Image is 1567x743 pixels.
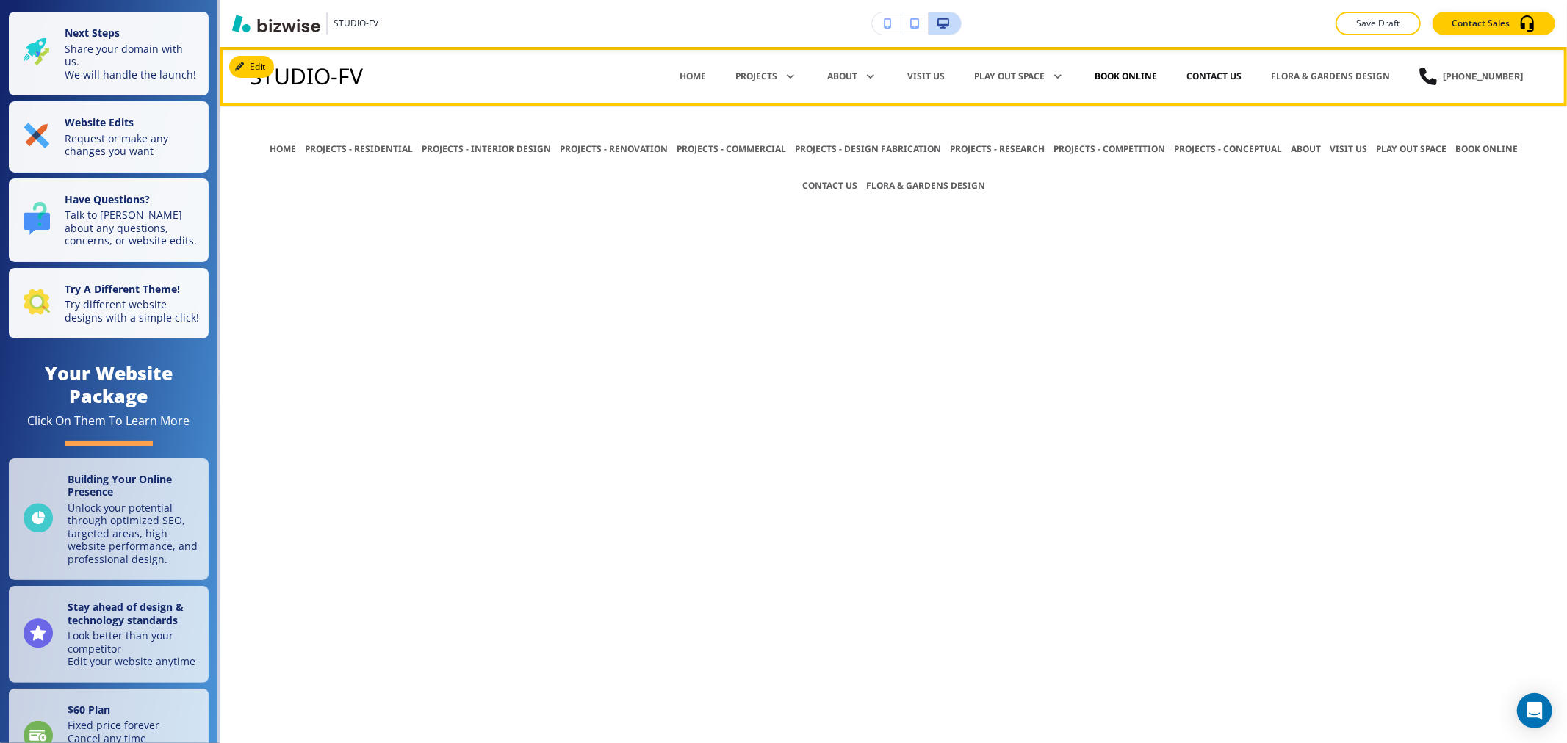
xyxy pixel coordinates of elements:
[1286,142,1325,156] p: About
[1095,70,1157,83] p: Book Online
[265,142,300,156] p: Home
[1049,142,1170,156] p: Projects - Competition
[300,142,417,156] p: Projects - Residential
[1452,17,1510,30] p: Contact Sales
[827,70,857,83] p: About
[68,472,172,499] strong: Building Your Online Presence
[65,192,150,206] strong: Have Questions?
[229,56,274,78] button: Edit
[334,17,378,30] h3: STUDIO-FV
[798,179,862,192] p: Contact Us
[1433,12,1555,35] button: Contact Sales
[862,167,990,204] a: Flora & Gardens Design
[1271,70,1390,83] a: Flora & Gardens Design
[1372,142,1451,156] p: Play Out Space
[9,362,209,407] h4: Your Website Package
[232,15,320,32] img: Bizwise Logo
[9,458,209,581] a: Building Your Online PresenceUnlock your potential through optimized SEO, targeted areas, high we...
[232,12,378,35] button: STUDIO-FV
[907,70,945,83] p: Visit Us
[790,142,945,156] p: Projects - Design Fabrication
[9,12,209,95] button: Next StepsShare your domain with us.We will handle the launch!
[65,132,200,158] p: Request or make any changes you want
[1355,17,1402,30] p: Save Draft
[9,101,209,173] button: Website EditsRequest or make any changes you want
[1325,142,1372,156] p: Visit Us
[1186,70,1242,83] p: Contact Us
[680,70,706,83] p: Home
[250,64,363,88] h3: STUDIO-FV
[9,268,209,339] button: Try A Different Theme!Try different website designs with a simple click!
[65,26,120,40] strong: Next Steps
[974,70,1045,83] p: Play Out Space
[1336,12,1421,35] button: Save Draft
[68,629,200,668] p: Look better than your competitor Edit your website anytime
[9,178,209,262] button: Have Questions?Talk to [PERSON_NAME] about any questions, concerns, or website edits.
[65,298,200,324] p: Try different website designs with a simple click!
[945,142,1049,156] p: Projects - Research
[65,209,200,247] p: Talk to [PERSON_NAME] about any questions, concerns, or website edits.
[28,413,190,429] div: Click On Them To Learn More
[417,142,555,156] p: Projects - Interior Design
[1517,693,1552,728] div: Open Intercom Messenger
[65,282,180,296] strong: Try A Different Theme!
[65,43,200,81] p: Share your domain with us. We will handle the launch!
[68,703,110,717] strong: $ 60 Plan
[1451,142,1522,156] p: Book Online
[672,142,790,156] p: Projects - Commercial
[1170,142,1286,156] p: Projects - Conceptual
[555,142,672,156] p: Projects - Renovation
[65,115,134,129] strong: Website Edits
[9,586,209,683] a: Stay ahead of design & technology standardsLook better than your competitorEdit your website anytime
[1419,54,1523,98] a: [PHONE_NUMBER]
[735,70,777,83] p: Projects
[68,600,184,627] strong: Stay ahead of design & technology standards
[68,501,200,566] p: Unlock your potential through optimized SEO, targeted areas, high website performance, and profes...
[862,179,990,192] p: Flora & Gardens Design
